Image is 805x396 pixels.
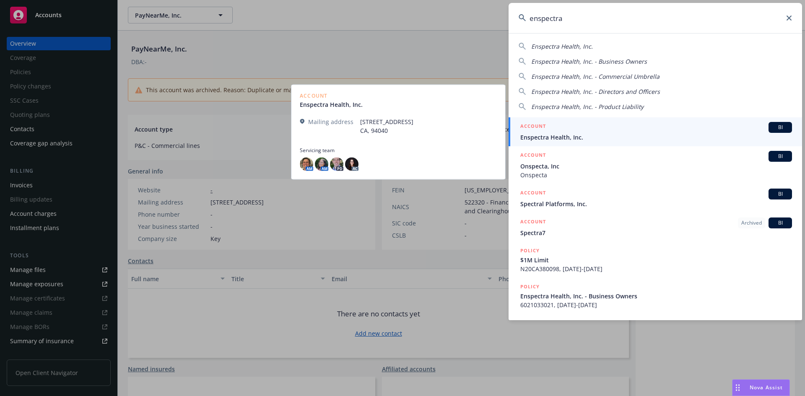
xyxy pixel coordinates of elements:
[520,300,792,309] span: 6021033021, [DATE]-[DATE]
[520,199,792,208] span: Spectral Platforms, Inc.
[520,318,540,327] h5: POLICY
[520,292,792,300] span: Enspectra Health, Inc. - Business Owners
[509,184,802,213] a: ACCOUNTBISpectral Platforms, Inc.
[772,124,789,131] span: BI
[520,246,540,255] h5: POLICY
[520,151,546,161] h5: ACCOUNT
[520,171,792,179] span: Onspecta
[509,146,802,184] a: ACCOUNTBIOnspecta, IncOnspecta
[750,384,783,391] span: Nova Assist
[509,242,802,278] a: POLICY$1M LimitN20CA380098, [DATE]-[DATE]
[509,3,802,33] input: Search...
[520,189,546,199] h5: ACCOUNT
[772,219,789,227] span: BI
[531,103,644,111] span: Enspectra Health, Inc. - Product Liability
[520,217,546,228] h5: ACCOUNT
[741,219,762,227] span: Archived
[520,162,792,171] span: Onspecta, Inc
[772,190,789,198] span: BI
[520,122,546,132] h5: ACCOUNT
[772,153,789,160] span: BI
[531,42,593,50] span: Enspectra Health, Inc.
[509,278,802,314] a: POLICYEnspectra Health, Inc. - Business Owners6021033021, [DATE]-[DATE]
[732,380,743,396] div: Drag to move
[531,57,647,65] span: Enspectra Health, Inc. - Business Owners
[509,213,802,242] a: ACCOUNTArchivedBISpectra7
[732,379,790,396] button: Nova Assist
[531,72,660,80] span: Enspectra Health, Inc. - Commercial Umbrella
[520,256,792,264] span: $1M Limit
[520,228,792,237] span: Spectra7
[531,88,660,96] span: Enspectra Health, Inc. - Directors and Officers
[509,117,802,146] a: ACCOUNTBIEnspectra Health, Inc.
[520,133,792,142] span: Enspectra Health, Inc.
[509,314,802,350] a: POLICY
[520,264,792,273] span: N20CA380098, [DATE]-[DATE]
[520,282,540,291] h5: POLICY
